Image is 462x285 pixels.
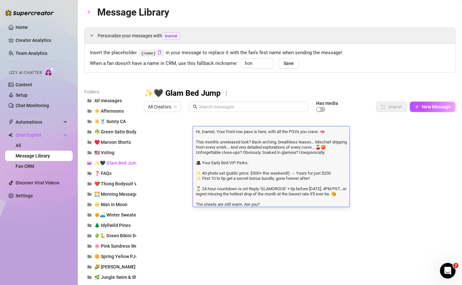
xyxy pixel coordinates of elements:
span: folder [87,265,92,269]
button: Save [278,58,299,68]
button: Import [376,102,407,112]
span: All messages [94,98,122,103]
span: ✨🖤 Glam Bed Jump [94,160,139,166]
span: thunderbolt [8,119,14,125]
button: 🌸 Pink Sundress Welcome [84,241,136,251]
span: folder [87,275,92,279]
article: Message Library [97,5,169,20]
span: folder [87,109,92,113]
img: Chat Copilot [8,133,13,137]
span: Izzy AI Chatter [9,70,42,76]
span: search [193,105,197,109]
span: All Creators [148,102,177,112]
span: ❓ FAQs [94,171,112,176]
a: Creator Analytics [16,35,67,45]
span: team [173,105,177,109]
span: more [223,91,229,96]
span: Save [284,61,294,66]
button: ☘️ Green Satin Bodysuit Nudes [84,127,136,137]
span: New Message [422,104,451,109]
article: Has media [316,101,338,105]
button: 🌝 Man in Moon [84,199,136,210]
span: folder [87,202,92,207]
button: ✨🖤 Glam Bed Jump [84,158,136,168]
span: folder [87,140,92,144]
a: Setup [16,93,28,98]
span: 🌽 [PERSON_NAME] [94,264,136,269]
button: New Message [410,102,456,112]
span: folder [87,150,92,155]
a: Settings [16,193,33,198]
span: plus [415,105,419,109]
span: ☀️🥤 Sunny CA [94,119,126,124]
span: folder [87,181,92,186]
img: AI Chatter [44,67,54,77]
span: Automations [16,117,62,127]
span: Chat Copilot [16,130,62,140]
a: Discover Viral Videos [16,180,59,185]
button: 🇺🇸 Voting [84,147,136,158]
button: 🌿 Jungle Swim & Shower [84,272,136,282]
button: ❤️ Thong Bodysuit Vid [84,179,136,189]
button: 🌼 Spring Yellow PJs [84,251,136,262]
span: ☀️ Afternoons [94,108,124,114]
span: 🌝 Man in Moon [94,202,127,207]
span: 🌞🛋️ Winter Sweater Sunbask [94,212,156,217]
button: ❓ FAQs [84,168,136,179]
span: folder [87,130,92,134]
button: ☀️🥤 Sunny CA [84,116,136,127]
button: 🌵🐍 Green Bikini Desert Stagecoach [84,230,136,241]
span: folder [87,254,92,259]
span: ☘️ Green Satin Bodysuit Nudes [94,129,159,134]
span: 🌵🐍 Green Bikini Desert Stagecoach [94,233,172,238]
iframe: Intercom live chat [440,263,456,279]
span: 2 [453,263,458,268]
span: folder [87,98,92,103]
span: Personalize your messages with [98,32,450,40]
span: ❤️ Thong Bodysuit Vid [94,181,141,186]
button: 🌽 [PERSON_NAME] [84,262,136,272]
a: Message Library [16,153,50,158]
span: When a fan doesn’t have a name in CRM, use this fallback nickname: [90,60,238,68]
span: copy [157,50,161,55]
button: 🌅 Morning Messages [84,189,136,199]
button: 🌲 Idyllwild Pines [84,220,136,230]
textarea: Hi, {name}. Your front-row pass is here, with all the POVs you crave. 🫦 This month's unreleased l... [193,128,349,207]
div: Personalize your messages with{name} [85,28,455,43]
a: All [16,143,21,148]
button: Click to Copy [157,50,161,55]
span: folder [87,213,92,217]
a: Chat Monitoring [16,103,49,108]
span: expanded [90,33,94,37]
span: {name} [162,32,180,40]
span: folder [87,223,92,228]
span: folder [87,119,92,124]
button: ☀️ Afternoons [84,106,136,116]
span: folder-open [87,161,92,165]
span: 🌅 Morning Messages [94,192,140,197]
span: ♥️ Maroon Shorts [94,140,131,145]
h3: ✨🖤 Glam Bed Jump [144,88,221,99]
span: arrow-left [87,10,92,14]
span: 🇺🇸 Voting [94,150,114,155]
input: Search messages [199,103,304,110]
a: Content [16,82,32,87]
button: ♥️ Maroon Shorts [84,137,136,147]
span: folder [87,244,92,248]
article: Folders [84,88,136,95]
code: {name} [139,50,163,56]
span: 🌲 Idyllwild Pines [94,223,131,228]
span: 🌼 Spring Yellow PJs [94,254,137,259]
span: folder [87,233,92,238]
span: folder [87,171,92,176]
img: logo-BBDzfeDw.svg [5,10,54,16]
span: 🌸 Pink Sundress Welcome [94,243,150,249]
a: Home [16,25,28,30]
span: folder [87,192,92,196]
button: All messages [84,95,136,106]
span: Insert the placeholder in your message to replace it with the fan’s first name when sending the m... [90,49,450,57]
a: Fan CRM [16,164,34,169]
button: 🌞🛋️ Winter Sweater Sunbask [84,210,136,220]
span: 🌿 Jungle Swim & Shower [94,275,147,280]
a: Team Analytics [16,51,47,56]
